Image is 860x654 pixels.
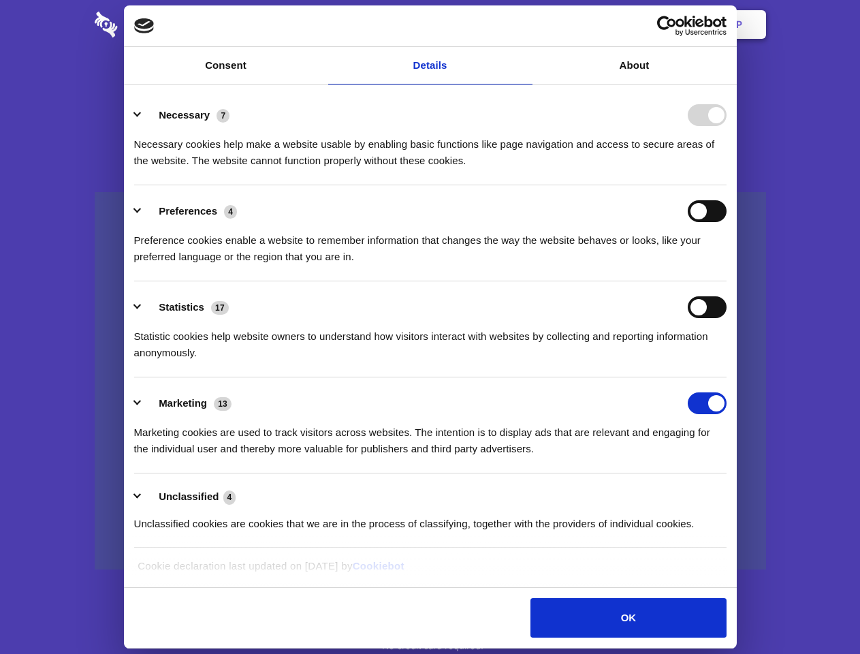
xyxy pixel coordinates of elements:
h4: Auto-redaction of sensitive data, encrypted data sharing and self-destructing private chats. Shar... [95,124,766,169]
div: Marketing cookies are used to track visitors across websites. The intention is to display ads tha... [134,414,727,457]
button: OK [530,598,726,638]
span: 7 [217,109,229,123]
button: Preferences (4) [134,200,246,222]
button: Statistics (17) [134,296,238,318]
span: 13 [214,397,232,411]
span: 4 [224,205,237,219]
a: Wistia video thumbnail [95,192,766,570]
span: 4 [223,490,236,504]
div: Statistic cookies help website owners to understand how visitors interact with websites by collec... [134,318,727,361]
label: Statistics [159,301,204,313]
label: Preferences [159,205,217,217]
div: Unclassified cookies are cookies that we are in the process of classifying, together with the pro... [134,505,727,532]
img: logo-wordmark-white-trans-d4663122ce5f474addd5e946df7df03e33cb6a1c49d2221995e7729f52c070b2.svg [95,12,211,37]
a: Cookiebot [353,560,404,572]
a: Consent [124,47,328,84]
span: 17 [211,301,229,315]
iframe: Drift Widget Chat Controller [792,586,844,638]
div: Necessary cookies help make a website usable by enabling basic functions like page navigation and... [134,126,727,169]
button: Necessary (7) [134,104,238,126]
a: Usercentrics Cookiebot - opens in a new window [607,16,727,36]
button: Marketing (13) [134,392,240,414]
a: About [532,47,737,84]
a: Pricing [400,3,459,46]
button: Unclassified (4) [134,488,244,505]
div: Cookie declaration last updated on [DATE] by [127,558,733,585]
h1: Eliminate Slack Data Loss. [95,61,766,110]
img: logo [134,18,155,33]
a: Details [328,47,532,84]
div: Preference cookies enable a website to remember information that changes the way the website beha... [134,222,727,265]
label: Necessary [159,109,210,121]
a: Login [618,3,677,46]
label: Marketing [159,397,207,409]
a: Contact [552,3,615,46]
